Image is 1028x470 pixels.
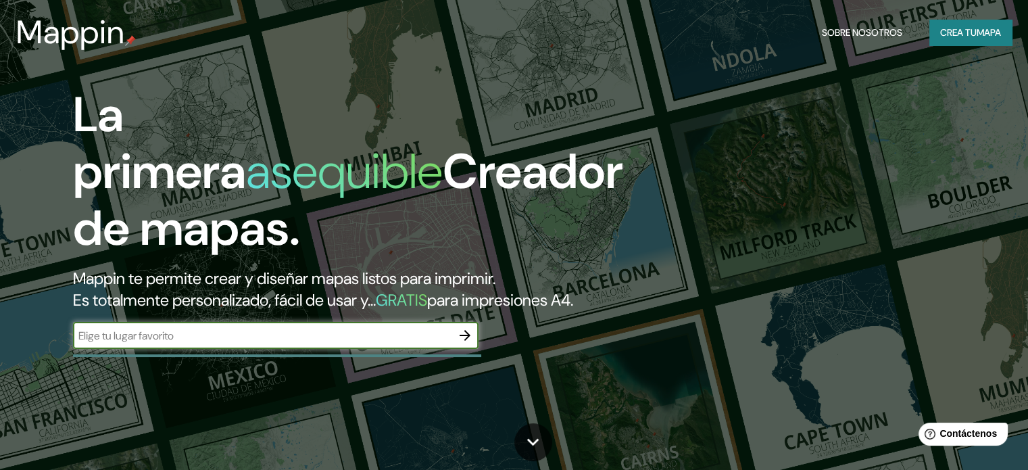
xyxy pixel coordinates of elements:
[73,140,623,260] font: Creador de mapas.
[816,20,908,45] button: Sobre nosotros
[427,289,573,310] font: para impresiones A4.
[246,140,443,203] font: asequible
[376,289,427,310] font: GRATIS
[940,26,977,39] font: Crea tu
[977,26,1001,39] font: mapa
[929,20,1012,45] button: Crea tumapa
[73,289,376,310] font: Es totalmente personalizado, fácil de usar y...
[908,417,1013,455] iframe: Lanzador de widgets de ayuda
[73,83,246,203] font: La primera
[73,328,451,344] input: Elige tu lugar favorito
[16,11,125,53] font: Mappin
[125,35,136,46] img: pin de mapeo
[822,26,902,39] font: Sobre nosotros
[73,268,495,289] font: Mappin te permite crear y diseñar mapas listos para imprimir.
